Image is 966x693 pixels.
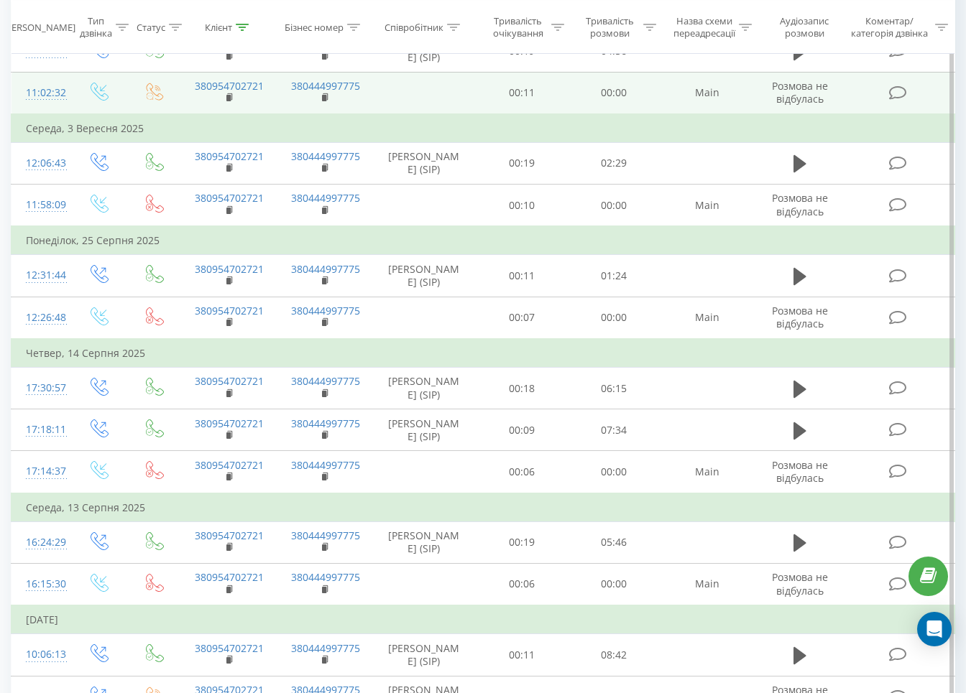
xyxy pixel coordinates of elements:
td: [PERSON_NAME] (SIP) [372,142,476,184]
a: 380444997775 [291,191,360,205]
span: Розмова не відбулась [772,458,828,485]
div: 16:24:29 [26,529,56,557]
div: 17:30:57 [26,374,56,402]
a: 380444997775 [291,262,360,276]
td: 02:29 [568,142,660,184]
div: Коментар/категорія дзвінка [847,15,931,39]
div: 10:06:13 [26,641,56,669]
a: 380444997775 [291,570,360,584]
div: 12:31:44 [26,261,56,289]
a: 380954702721 [195,374,264,388]
div: 16:15:30 [26,570,56,598]
td: [PERSON_NAME] (SIP) [372,634,476,676]
td: 00:00 [568,451,660,493]
div: Тривалість очікування [489,15,548,39]
td: Понеділок, 25 Серпня 2025 [11,226,955,255]
div: Співробітник [385,21,443,33]
td: 00:06 [475,451,567,493]
span: Розмова не відбулась [772,191,828,218]
span: Розмова не відбулась [772,570,828,597]
a: 380444997775 [291,149,360,163]
td: Середа, 13 Серпня 2025 [11,493,955,522]
a: 380444997775 [291,458,360,472]
div: 12:26:48 [26,304,56,332]
td: 00:11 [475,255,567,297]
span: Розмова не відбулась [772,79,828,106]
a: 380954702721 [195,262,264,276]
a: 380954702721 [195,304,264,317]
a: 380954702721 [195,191,264,205]
td: 06:15 [568,368,660,409]
td: 00:19 [475,521,567,563]
td: 00:00 [568,297,660,339]
td: 05:46 [568,521,660,563]
div: 17:14:37 [26,457,56,485]
span: Розмова не відбулась [772,304,828,330]
div: Клієнт [205,21,232,33]
a: 380954702721 [195,641,264,655]
a: 380954702721 [195,79,264,93]
div: Назва схеми переадресації [673,15,735,39]
td: 07:34 [568,409,660,451]
a: 380954702721 [195,529,264,542]
div: Бізнес номер [285,21,344,33]
td: 00:06 [475,563,567,605]
td: Четвер, 14 Серпня 2025 [11,339,955,368]
td: Main [660,451,755,493]
div: 12:06:43 [26,149,56,177]
td: 00:00 [568,72,660,114]
a: 380954702721 [195,149,264,163]
div: 11:58:09 [26,191,56,219]
td: Main [660,185,755,227]
td: 00:00 [568,563,660,605]
a: 380954702721 [195,417,264,430]
td: [PERSON_NAME] (SIP) [372,368,476,409]
td: [PERSON_NAME] (SIP) [372,521,476,563]
a: 380954702721 [195,458,264,472]
td: Середа, 3 Вересня 2025 [11,114,955,143]
td: 08:42 [568,634,660,676]
div: Аудіозапис розмови [768,15,840,39]
td: Main [660,297,755,339]
td: 01:24 [568,255,660,297]
a: 380444997775 [291,374,360,388]
a: 380444997775 [291,304,360,317]
td: 00:07 [475,297,567,339]
td: 00:19 [475,142,567,184]
a: 380444997775 [291,529,360,542]
div: Статус [137,21,165,33]
td: 00:00 [568,185,660,227]
td: Main [660,563,755,605]
div: Open Intercom Messenger [917,612,952,646]
div: 17:18:11 [26,416,56,444]
a: 380444997775 [291,79,360,93]
td: [DATE] [11,605,955,634]
td: 00:11 [475,634,567,676]
div: [PERSON_NAME] [3,21,75,33]
td: Main [660,72,755,114]
td: 00:10 [475,185,567,227]
div: Тривалість розмови [581,15,640,39]
td: 00:18 [475,368,567,409]
div: 11:02:32 [26,79,56,107]
td: [PERSON_NAME] (SIP) [372,409,476,451]
div: Тип дзвінка [80,15,112,39]
td: [PERSON_NAME] (SIP) [372,255,476,297]
a: 380444997775 [291,417,360,430]
a: 380954702721 [195,570,264,584]
td: 00:09 [475,409,567,451]
td: 00:11 [475,72,567,114]
a: 380444997775 [291,641,360,655]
